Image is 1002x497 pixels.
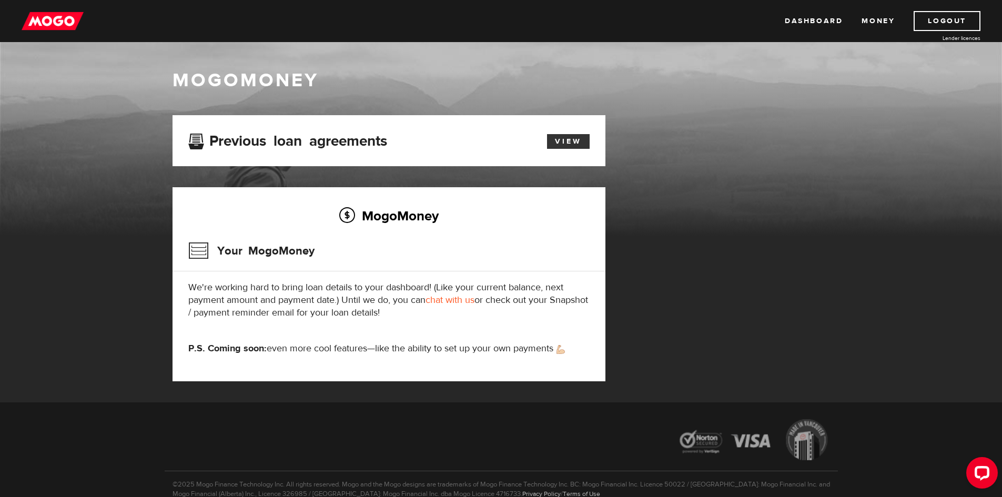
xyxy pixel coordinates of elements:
iframe: LiveChat chat widget [958,453,1002,497]
h3: Your MogoMoney [188,237,315,265]
a: Dashboard [785,11,843,31]
strong: P.S. Coming soon: [188,342,267,354]
img: legal-icons-92a2ffecb4d32d839781d1b4e4802d7b.png [670,411,838,471]
h2: MogoMoney [188,205,590,227]
img: strong arm emoji [556,345,565,354]
a: Logout [914,11,980,31]
a: Money [862,11,895,31]
h3: Previous loan agreements [188,133,387,146]
p: We're working hard to bring loan details to your dashboard! (Like your current balance, next paym... [188,281,590,319]
img: mogo_logo-11ee424be714fa7cbb0f0f49df9e16ec.png [22,11,84,31]
p: even more cool features—like the ability to set up your own payments [188,342,590,355]
a: Lender licences [902,34,980,42]
h1: MogoMoney [173,69,830,92]
a: View [547,134,590,149]
a: chat with us [426,294,474,306]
